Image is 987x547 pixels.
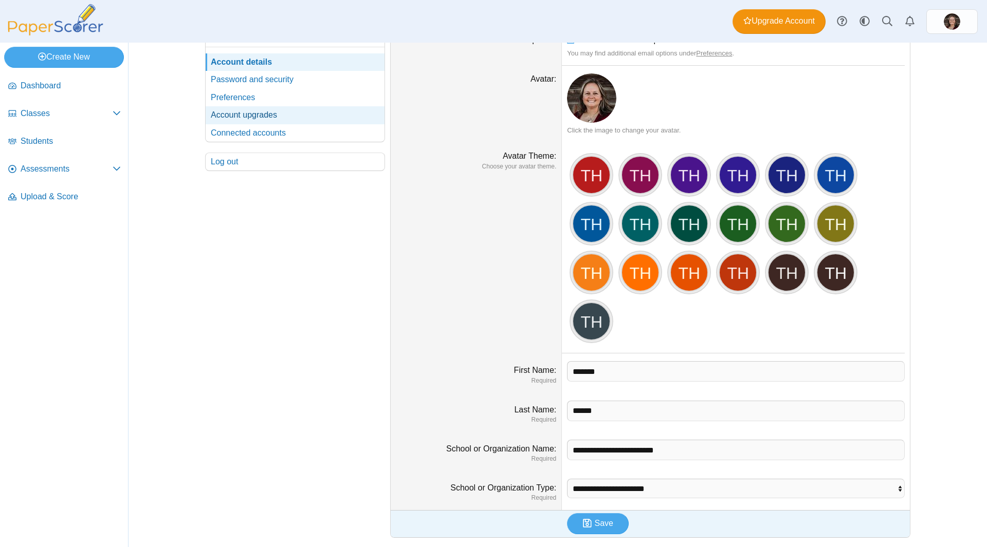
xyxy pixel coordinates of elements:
[21,80,121,91] span: Dashboard
[206,106,385,124] a: Account upgrades
[396,162,556,171] dfn: Choose your avatar theme.
[396,416,556,424] dfn: Required
[621,253,660,292] div: TH
[719,204,757,243] div: TH
[4,47,124,67] a: Create New
[572,204,611,243] div: TH
[4,157,125,182] a: Assessments
[21,136,121,147] span: Students
[21,108,113,119] span: Classes
[579,35,700,44] span: Receive news and update emails
[206,71,385,88] a: Password and security
[767,253,806,292] div: TH
[206,124,385,142] a: Connected accounts
[503,152,556,160] label: Avatar Theme
[743,15,815,27] span: Upgrade Account
[21,163,113,175] span: Assessments
[505,35,557,44] label: Email options
[621,156,660,194] div: TH
[621,204,660,243] div: TH
[899,10,921,33] a: Alerts
[696,49,732,57] a: Preferences
[21,191,121,202] span: Upload & Score
[572,253,611,292] div: TH
[567,49,905,58] div: You may find additional email options under .
[719,156,757,194] div: TH
[816,253,855,292] div: TH
[531,74,556,83] label: Avatar
[926,9,978,34] a: ps.VgilASIvL3uAGPe5
[396,376,556,385] dfn: Required
[567,513,629,534] button: Save
[670,204,708,243] div: TH
[450,483,556,492] label: School or Organization Type
[567,126,905,135] div: Click the image to change your avatar.
[514,366,557,374] label: First Name
[670,253,708,292] div: TH
[446,444,556,453] label: School or Organization Name
[944,13,960,30] img: ps.VgilASIvL3uAGPe5
[567,73,616,123] img: ps.VgilASIvL3uAGPe5
[206,89,385,106] a: Preferences
[4,4,107,35] img: PaperScorer
[206,153,385,171] a: Log out
[816,156,855,194] div: TH
[396,494,556,502] dfn: Required
[944,13,960,30] span: Tiffany Hansen
[816,204,855,243] div: TH
[4,185,125,210] a: Upload & Score
[4,129,125,154] a: Students
[719,253,757,292] div: TH
[4,74,125,99] a: Dashboard
[572,302,611,341] div: TH
[767,204,806,243] div: TH
[767,156,806,194] div: TH
[514,405,556,414] label: Last Name
[396,455,556,463] dfn: Required
[4,28,107,37] a: PaperScorer
[733,9,826,34] a: Upgrade Account
[670,156,708,194] div: TH
[206,53,385,71] a: Account details
[4,102,125,126] a: Classes
[595,519,613,527] span: Save
[572,156,611,194] div: TH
